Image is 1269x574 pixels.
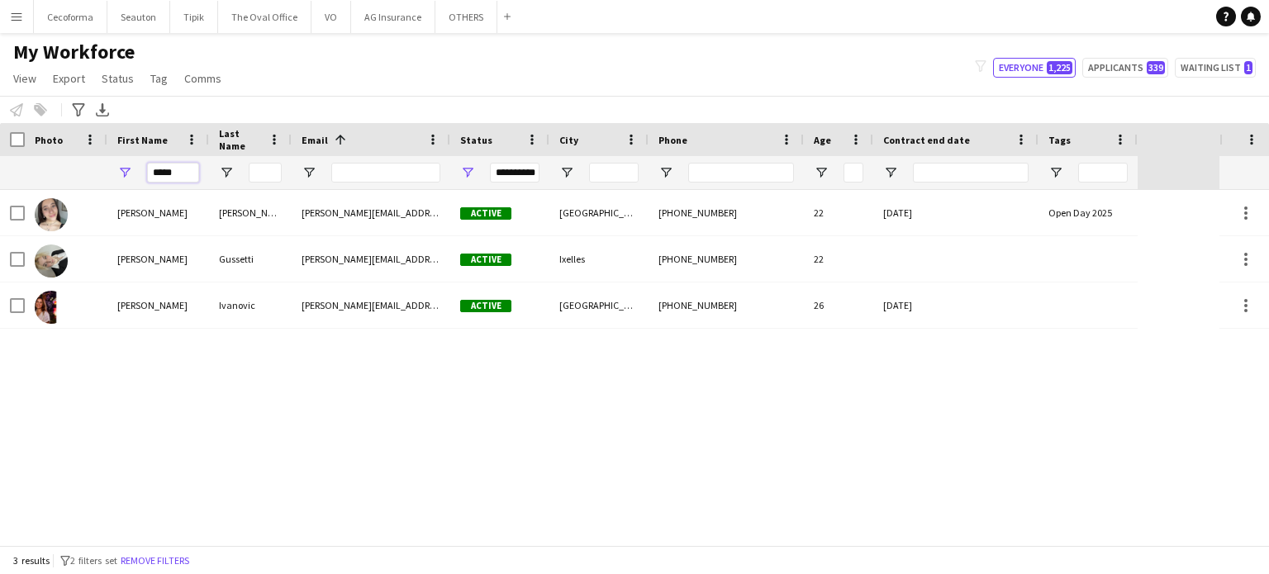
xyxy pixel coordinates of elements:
span: Comms [184,71,221,86]
button: Open Filter Menu [1048,165,1063,180]
div: 26 [804,282,873,328]
span: First Name [117,134,168,146]
div: [GEOGRAPHIC_DATA] [549,282,649,328]
input: Phone Filter Input [688,163,794,183]
div: Gussetti [209,236,292,282]
span: Tags [1048,134,1071,146]
input: Age Filter Input [844,163,863,183]
input: First Name Filter Input [147,163,199,183]
div: [PERSON_NAME][EMAIL_ADDRESS][DOMAIN_NAME] [292,236,450,282]
button: Open Filter Menu [460,165,475,180]
span: [DATE] [883,299,912,311]
img: Marta Angelone López [35,198,68,231]
button: Seauton [107,1,170,33]
div: [PHONE_NUMBER] [649,190,804,235]
div: [PERSON_NAME] [107,236,209,282]
span: Contract end date [883,134,970,146]
span: 1,225 [1047,61,1072,74]
span: Photo [35,134,63,146]
a: Export [46,68,92,89]
span: Tag [150,71,168,86]
button: Open Filter Menu [559,165,574,180]
span: View [13,71,36,86]
input: Email Filter Input [331,163,440,183]
div: [PHONE_NUMBER] [649,236,804,282]
div: [PERSON_NAME] [PERSON_NAME] [209,190,292,235]
span: 339 [1147,61,1165,74]
button: Open Filter Menu [117,165,132,180]
button: Open Filter Menu [658,165,673,180]
div: [PERSON_NAME] [107,282,209,328]
div: [PERSON_NAME][EMAIL_ADDRESS][PERSON_NAME][DOMAIN_NAME] [292,190,450,235]
div: 22 [804,236,873,282]
span: Age [814,134,831,146]
button: Open Filter Menu [883,165,898,180]
div: [GEOGRAPHIC_DATA] [549,190,649,235]
input: City Filter Input [589,163,639,183]
span: Phone [658,134,687,146]
button: Everyone1,225 [993,58,1076,78]
button: Applicants339 [1082,58,1168,78]
div: [PERSON_NAME] [107,190,209,235]
a: Tag [144,68,174,89]
span: My Workforce [13,40,135,64]
div: 22 [804,190,873,235]
div: [PERSON_NAME][EMAIL_ADDRESS][DOMAIN_NAME] [292,282,450,328]
app-action-btn: Export XLSX [93,100,112,120]
span: Email [302,134,328,146]
div: Ivanovic [209,282,292,328]
input: Contract end date Filter Input [913,163,1029,183]
a: Comms [178,68,228,89]
span: Export [53,71,85,86]
button: Tipik [170,1,218,33]
button: Waiting list1 [1175,58,1256,78]
button: Cecoforma [34,1,107,33]
button: Remove filters [117,552,192,570]
span: City [559,134,578,146]
input: Last Name Filter Input [249,163,282,183]
span: 1 [1244,61,1252,74]
button: Open Filter Menu [302,165,316,180]
div: Ixelles [549,236,649,282]
a: View [7,68,43,89]
span: Status [460,134,492,146]
span: Active [460,254,511,266]
button: The Oval Office [218,1,311,33]
span: Active [460,300,511,312]
span: Active [460,207,511,220]
app-action-btn: Advanced filters [69,100,88,120]
div: Open Day 2025 [1038,190,1138,235]
span: Status [102,71,134,86]
img: Marta Gussetti [35,244,68,278]
button: VO [311,1,351,33]
span: [DATE] [883,206,912,219]
input: Tags Filter Input [1078,163,1128,183]
a: Status [95,68,140,89]
div: [PHONE_NUMBER] [649,282,804,328]
span: 2 filters set [70,554,117,567]
button: AG Insurance [351,1,435,33]
button: Open Filter Menu [219,165,234,180]
button: Open Filter Menu [814,165,829,180]
button: OTHERS [435,1,497,33]
img: Marta Ivanovic [35,291,68,324]
span: Last Name [219,127,262,152]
